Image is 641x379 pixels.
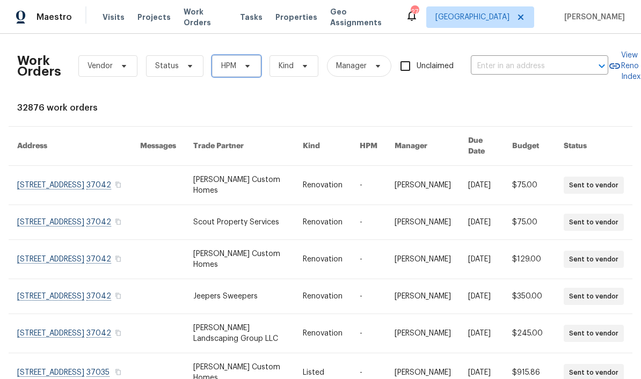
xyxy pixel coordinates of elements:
[155,61,179,71] span: Status
[17,55,61,77] h2: Work Orders
[417,61,454,72] span: Unclaimed
[103,12,125,23] span: Visits
[185,166,294,205] td: [PERSON_NAME] Custom Homes
[504,127,555,166] th: Budget
[386,166,460,205] td: [PERSON_NAME]
[240,13,263,21] span: Tasks
[221,61,236,71] span: HPM
[185,279,294,314] td: Jeepers Sweepers
[185,314,294,353] td: [PERSON_NAME] Landscaping Group LLC
[351,127,386,166] th: HPM
[132,127,185,166] th: Messages
[336,61,367,71] span: Manager
[113,180,123,189] button: Copy Address
[113,254,123,264] button: Copy Address
[113,217,123,227] button: Copy Address
[113,328,123,338] button: Copy Address
[386,240,460,279] td: [PERSON_NAME]
[594,59,609,74] button: Open
[435,12,509,23] span: [GEOGRAPHIC_DATA]
[386,127,460,166] th: Manager
[294,314,351,353] td: Renovation
[185,240,294,279] td: [PERSON_NAME] Custom Homes
[460,127,504,166] th: Due Date
[294,127,351,166] th: Kind
[185,205,294,240] td: Scout Property Services
[17,103,624,113] div: 32876 work orders
[411,6,418,17] div: 27
[294,240,351,279] td: Renovation
[294,205,351,240] td: Renovation
[137,12,171,23] span: Projects
[113,291,123,301] button: Copy Address
[351,240,386,279] td: -
[294,279,351,314] td: Renovation
[351,205,386,240] td: -
[88,61,113,71] span: Vendor
[351,279,386,314] td: -
[471,58,578,75] input: Enter in an address
[279,61,294,71] span: Kind
[608,50,640,82] a: View Reno Index
[386,279,460,314] td: [PERSON_NAME]
[275,12,317,23] span: Properties
[330,6,392,28] span: Geo Assignments
[185,127,294,166] th: Trade Partner
[351,314,386,353] td: -
[555,127,632,166] th: Status
[37,12,72,23] span: Maestro
[560,12,625,23] span: [PERSON_NAME]
[113,367,123,377] button: Copy Address
[9,127,132,166] th: Address
[386,205,460,240] td: [PERSON_NAME]
[351,166,386,205] td: -
[184,6,227,28] span: Work Orders
[386,314,460,353] td: [PERSON_NAME]
[294,166,351,205] td: Renovation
